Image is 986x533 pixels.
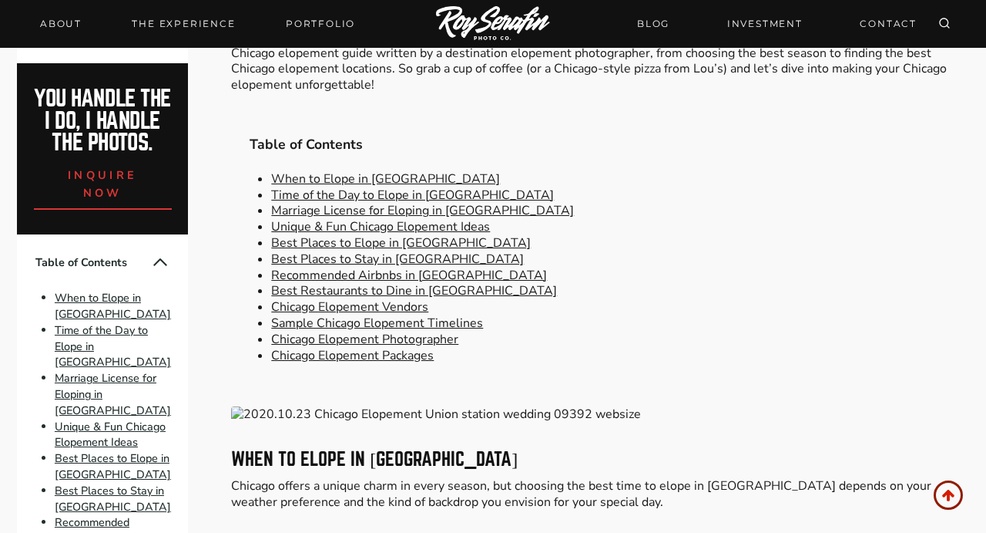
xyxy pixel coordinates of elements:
[122,13,244,35] a: THE EXPERIENCE
[271,251,524,268] a: Best Places to Stay in [GEOGRAPHIC_DATA]
[151,253,169,272] button: Collapse Table of Contents
[34,88,172,154] h2: You handle the i do, I handle the photos.
[850,10,926,37] a: CONTACT
[68,167,137,201] span: inquire now
[55,450,171,482] a: Best Places to Elope in [GEOGRAPHIC_DATA]
[271,299,428,315] a: Chicago Elopement Vendors
[271,347,434,364] a: Chicago Elopement Packages
[934,481,963,510] a: Scroll to top
[271,234,531,251] a: Best Places to Elope in [GEOGRAPHIC_DATA]
[31,13,91,35] a: About
[628,10,926,37] nav: Secondary Navigation
[271,331,458,348] a: Chicago Elopement Photographer
[271,170,500,187] a: When to Elope in [GEOGRAPHIC_DATA]
[231,406,969,423] img: The Best Places to Elope in Chicago | Elopement Guide 1
[628,10,679,37] a: BLOG
[277,13,364,35] a: Portfolio
[250,137,951,153] span: Table of Contents
[31,13,364,35] nav: Primary Navigation
[271,218,490,235] a: Unique & Fun Chicago Elopement Ideas
[231,118,969,382] nav: Table of Contents
[271,202,574,219] a: Marriage License for Eloping in [GEOGRAPHIC_DATA]
[271,315,483,332] a: Sample Chicago Elopement Timelines
[55,322,171,370] a: Time of the Day to Elope in [GEOGRAPHIC_DATA]
[35,255,152,271] span: Table of Contents
[55,483,171,514] a: Best Places to Stay in [GEOGRAPHIC_DATA]
[718,10,812,37] a: INVESTMENT
[55,290,171,322] a: When to Elope in [GEOGRAPHIC_DATA]
[934,13,955,35] button: View Search Form
[55,370,171,418] a: Marriage License for Eloping in [GEOGRAPHIC_DATA]
[34,154,172,210] a: inquire now
[55,419,166,450] a: Unique & Fun Chicago Elopement Ideas
[271,282,557,299] a: Best Restaurants to Dine in [GEOGRAPHIC_DATA]
[231,478,969,511] p: Chicago offers a unique charm in every season, but choosing the best time to elope in [GEOGRAPHIC...
[271,267,547,284] a: Recommended Airbnbs in [GEOGRAPHIC_DATA]
[436,6,550,42] img: Logo of Roy Serafin Photo Co., featuring stylized text in white on a light background, representi...
[231,450,969,469] h3: When to Elope in [GEOGRAPHIC_DATA]
[271,187,554,204] a: Time of the Day to Elope in [GEOGRAPHIC_DATA]
[231,29,969,93] p: Hey there, urban adventurers! Planning to elope in [GEOGRAPHIC_DATA]? You’ve come to the right pl...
